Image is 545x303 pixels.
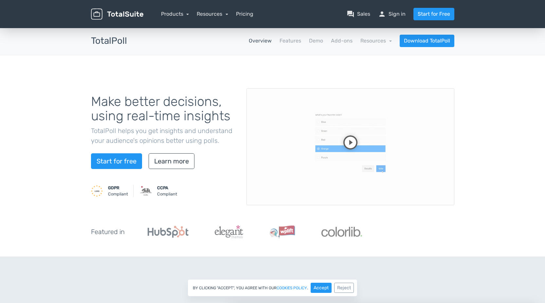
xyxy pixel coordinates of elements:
img: Colorlib [321,227,362,237]
a: Resources [360,38,392,44]
strong: GDPR [108,185,119,190]
a: Products [161,11,189,17]
a: question_answerSales [347,10,370,18]
a: Pricing [236,10,253,18]
img: GDPR [91,185,103,197]
img: Hubspot [148,226,189,238]
small: Compliant [157,185,177,197]
a: cookies policy [277,286,307,290]
small: Compliant [108,185,128,197]
img: CCPA [140,185,152,197]
a: Add-ons [331,37,353,45]
h3: TotalPoll [91,36,127,46]
h5: Featured in [91,228,125,235]
a: Learn more [149,153,194,169]
h1: Make better decisions, using real-time insights [91,94,237,123]
a: Resources [197,11,228,17]
p: TotalPoll helps you get insights and understand your audience's opinions better using polls. [91,126,237,145]
img: TotalSuite for WordPress [91,8,143,20]
a: Download TotalPoll [400,35,454,47]
button: Reject [334,283,354,293]
a: Start for Free [413,8,454,20]
a: Demo [309,37,323,45]
a: Start for free [91,153,142,169]
a: personSign in [378,10,406,18]
a: Features [280,37,301,45]
img: ElegantThemes [215,225,243,238]
img: WPLift [269,225,295,238]
a: Overview [249,37,272,45]
span: question_answer [347,10,354,18]
button: Accept [311,283,332,293]
div: By clicking "Accept", you agree with our . [188,279,357,296]
strong: CCPA [157,185,168,190]
span: person [378,10,386,18]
